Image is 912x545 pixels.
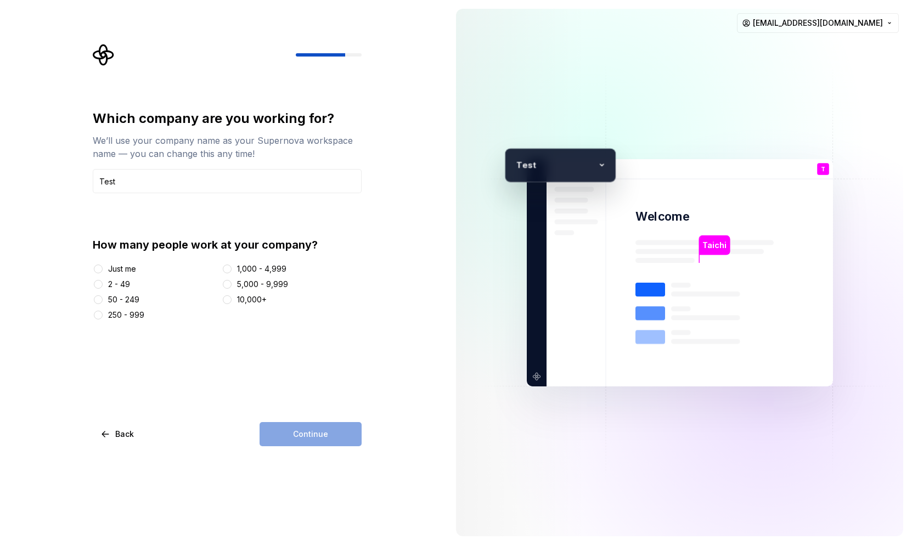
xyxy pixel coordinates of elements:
p: Taichi [702,239,726,251]
span: [EMAIL_ADDRESS][DOMAIN_NAME] [753,18,883,29]
div: Which company are you working for? [93,110,362,127]
div: 1,000 - 4,999 [237,263,286,274]
div: We’ll use your company name as your Supernova workspace name — you can change this any time! [93,134,362,160]
span: Back [115,429,134,440]
button: Back [93,422,143,446]
div: 50 - 249 [108,294,139,305]
svg: Supernova Logo [93,44,115,66]
div: How many people work at your company? [93,237,362,252]
input: Company name [93,169,362,193]
p: est [522,158,593,172]
p: Welcome [635,209,689,224]
div: Just me [108,263,136,274]
p: T [820,166,825,172]
div: 10,000+ [237,294,267,305]
div: 5,000 - 9,999 [237,279,288,290]
div: 250 - 999 [108,310,144,321]
p: T [510,158,522,172]
button: [EMAIL_ADDRESS][DOMAIN_NAME] [737,13,899,33]
div: 2 - 49 [108,279,130,290]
